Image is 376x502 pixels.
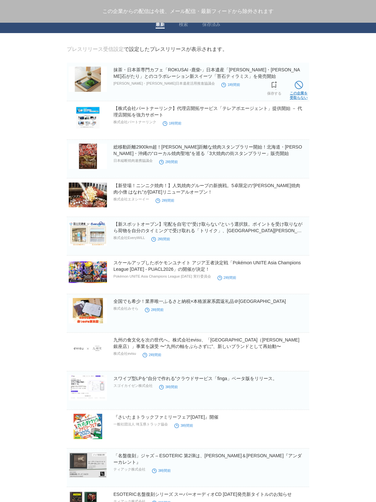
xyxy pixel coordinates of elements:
a: 『さいたまトラックファミリーフェア[DATE]』開催 [113,414,218,420]
img: 【新スポットオープン】宅配を自宅で“受け取らない”という選択肢。ポイントを受け取りながら荷物を自分のタイミングで受け取れる「トリイク」、大阪梅田・福岡小倉に新拠点オープン！ [69,221,107,246]
a: プレスリリース受信設定 [67,46,124,52]
time: 2時間前 [217,276,236,280]
img: 「名盤復刻」ジャズ – ESOTERIC 第2弾は、ビル・エヴァンス＆ジム・ホール『アンダーカレント』 [69,452,107,478]
p: 株式会社みそら [113,306,138,311]
a: 総移動距離2900km超！[PERSON_NAME]距離な焼肉スタンプラリー開始！北海道・[PERSON_NAME]・沖縄の“ローカル焼肉聖地”を巡る「3大焼肉の街スタンプラリー」販売開始 [113,144,302,156]
img: スケールアップしたポケモンユナイト アジア王者決定戦「Pokémon UNITE Asia Champions League 2026 - PUACL2026」の開催が決定！ [69,259,107,285]
p: 日本縦断焼肉連携協議会 [113,158,153,163]
time: 2時間前 [145,308,164,312]
img: スワイプ型LPを“自分で作れる”クラウドサービス「finga」ベータ版をリリース。 [69,375,107,400]
img: 『さいたまトラックファミリーフェア2025』開催 [69,414,107,439]
a: スケールアップしたポケモンユナイト アジア王者決定戦「Pokémon UNITE Asia Champions League [DATE] - PUACL2026」の開催が決定！ [113,260,301,272]
time: 3時間前 [174,424,193,427]
a: スワイプ型LPを“自分で作れる”クラウドサービス「finga」ベータ版をリリース。 [113,376,277,381]
p: スゴイカイゼン株式会社 [113,383,153,388]
img: 総移動距離2900km超！日本一長距離な焼肉スタンプラリー開始！北海道・長野・沖縄の“ローカル焼肉聖地”を巡る「3大焼肉の街スタンプラリー」販売開始 [69,144,107,169]
p: ティアック株式会社 [113,467,146,472]
a: 保存する [267,79,281,96]
p: 株式会社evisu [113,351,136,356]
a: 【新スポットオープン】宅配を自宅で“受け取らない”という選択肢。ポイントを受け取りながら荷物を自分のタイミングで受け取れる「トリイク」、[GEOGRAPHIC_DATA][PERSON_NAME... [113,221,302,240]
a: 九州の食文化を次の世代へ。株式会社evisu、「[GEOGRAPHIC_DATA]（[PERSON_NAME]銀座店）」事業を譲受 〜“九州の軸をぶらさずに”、新しいブランドとして再始動〜 [113,337,300,349]
a: 全国でも希少！業界唯一ふるさと納税×本格派家系図返礼品＠[GEOGRAPHIC_DATA] [113,299,286,304]
a: 保存済み [202,22,220,29]
a: 【新登場！ニンニク焼肉！】人気焼肉グループの新挑戦。5卓限定の“[PERSON_NAME]焼肉 肉小僧 はなれ”が[DATE]リニューアルオープン！ [113,183,300,195]
a: 【株式会社パートナーリンク】代理店開拓サービス「テレアポエージェント」提供開始 － 代理店開拓を強力サポート [113,106,302,117]
p: 一般社団法人 埼玉県トラック協会 [113,422,168,427]
img: 九州の食文化を次の世代へ。株式会社evisu、「九州堂（谷中銀座店）」事業を譲受 〜“九州の軸をぶらさずに”、新しいブランドとして再始動〜 [69,337,107,362]
div: で設定したプレスリリースが表示されます。 [67,46,228,53]
a: 検索 [179,22,188,29]
img: 【新登場！ニンニク焼肉！】人気焼肉グループの新挑戦。5卓限定の“川崎焼肉 肉小僧 はなれ”が10/15（水）リニューアルオープン！ [69,182,107,208]
img: 抹茶・日本茶専門カフェ「ROKUSAI -鹿柴-」日本遺産「福井・勝山石がたり」とのコラボレーション新スイーツ「苔石ティラミス」を発売開始 [69,66,107,92]
img: 全国でも希少！業界唯一ふるさと納税×本格派家系図返礼品＠浜松市 [69,298,107,323]
p: 株式会社エヌシーイー [113,197,149,202]
time: 3時間前 [152,469,171,472]
p: 株式会社パートナーリンク [113,120,156,125]
p: Pokémon UNITE Asia Champions League [DATE] 実行委員会 [113,274,211,279]
time: 2時間前 [159,160,178,164]
a: 最新 [156,22,165,29]
a: 抹茶・日本茶専門カフェ「ROKUSAI -鹿柴-」日本遺産「[PERSON_NAME]・[PERSON_NAME]石がたり」とのコラボレーション新スイーツ「苔石ティラミス」を発売開始 [113,67,300,79]
a: 「名盤復刻」ジャズ – ESOTERIC 第2弾は、[PERSON_NAME]＆[PERSON_NAME]『アンダーカレント』 [113,453,302,465]
img: 【株式会社パートナーリンク】代理店開拓サービス「テレアポエージェント」提供開始 － 代理店開拓を強力サポート [69,105,107,130]
time: 2時間前 [143,353,161,357]
time: 3時間前 [159,385,178,389]
time: 1時間前 [163,121,182,125]
a: ESOTERIC名盤復刻シリーズ スーパーオーディオCD [DATE]発売新タイトルのお知らせ [113,492,292,497]
p: [PERSON_NAME]・[PERSON_NAME]日本遺産活用推進協議会 [113,81,215,86]
time: 2時間前 [151,237,170,241]
time: 2時間前 [156,198,174,202]
time: 1時間前 [221,83,240,87]
p: 株式会社EveryWiLL [113,235,145,240]
a: この企業を受取らない [290,79,308,100]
